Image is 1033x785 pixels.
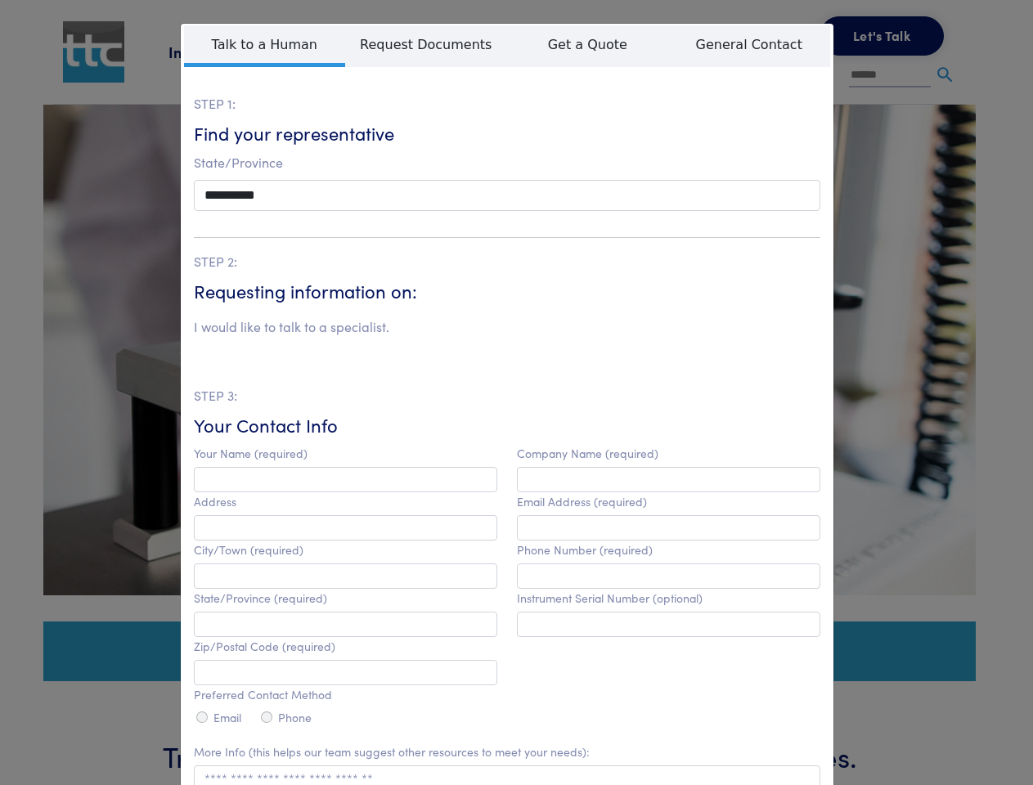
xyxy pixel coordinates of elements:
h6: Find your representative [194,121,820,146]
h6: Requesting information on: [194,279,820,304]
label: State/Province (required) [194,591,327,605]
p: STEP 2: [194,251,820,272]
label: Company Name (required) [517,446,658,460]
span: General Contact [668,25,830,63]
label: Your Name (required) [194,446,308,460]
label: Instrument Serial Number (optional) [517,591,703,605]
label: Address [194,495,236,509]
label: More Info (this helps our team suggest other resources to meet your needs): [194,745,590,759]
label: Phone [278,711,312,724]
p: STEP 1: [194,93,820,114]
label: Phone Number (required) [517,543,653,557]
label: Email Address (required) [517,495,647,509]
span: Get a Quote [507,25,669,63]
label: Email [213,711,241,724]
label: Preferred Contact Method [194,688,332,702]
p: State/Province [194,152,820,173]
label: City/Town (required) [194,543,303,557]
h6: Your Contact Info [194,413,820,438]
span: Request Documents [345,25,507,63]
p: STEP 3: [194,385,820,406]
span: Talk to a Human [184,25,346,67]
label: Zip/Postal Code (required) [194,639,335,653]
li: I would like to talk to a specialist. [194,316,389,338]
